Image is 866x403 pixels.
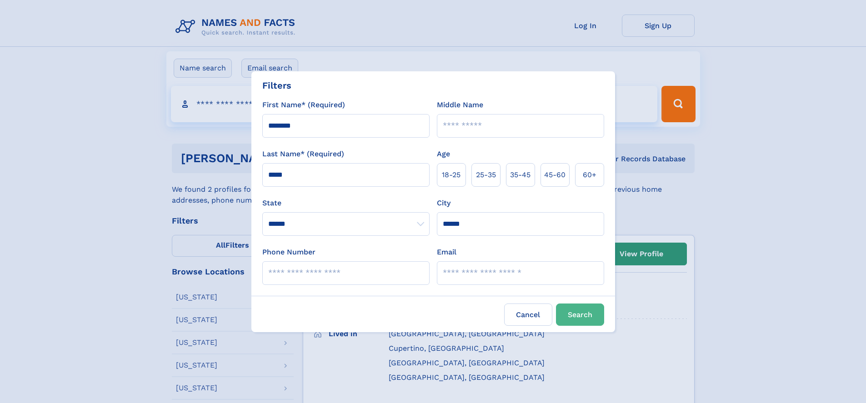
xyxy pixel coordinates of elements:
[262,247,315,258] label: Phone Number
[437,100,483,110] label: Middle Name
[504,303,552,326] label: Cancel
[442,169,461,180] span: 18‑25
[437,149,450,159] label: Age
[262,79,291,92] div: Filters
[437,198,451,209] label: City
[262,100,345,110] label: First Name* (Required)
[510,169,531,180] span: 35‑45
[583,169,596,180] span: 60+
[262,198,430,209] label: State
[476,169,496,180] span: 25‑35
[262,149,344,159] label: Last Name* (Required)
[556,303,604,326] button: Search
[544,169,566,180] span: 45‑60
[437,247,456,258] label: Email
